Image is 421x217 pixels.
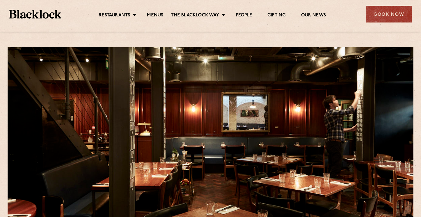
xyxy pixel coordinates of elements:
[366,6,412,22] div: Book Now
[236,12,252,19] a: People
[9,10,61,19] img: BL_Textured_Logo-footer-cropped.svg
[267,12,286,19] a: Gifting
[301,12,326,19] a: Our News
[171,12,219,19] a: The Blacklock Way
[99,12,130,19] a: Restaurants
[147,12,163,19] a: Menus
